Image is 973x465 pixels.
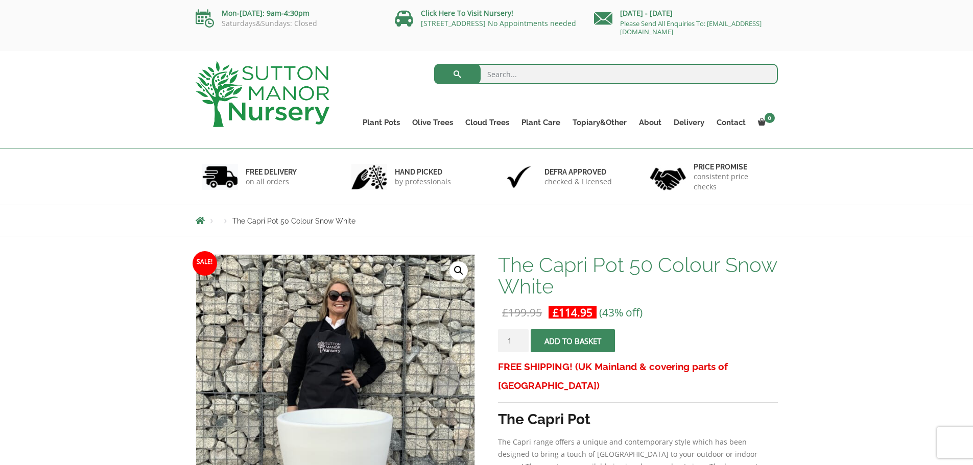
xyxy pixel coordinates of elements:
[232,217,355,225] span: The Capri Pot 50 Colour Snow White
[544,167,612,177] h6: Defra approved
[694,162,771,172] h6: Price promise
[544,177,612,187] p: checked & Licensed
[765,113,775,123] span: 0
[196,216,778,225] nav: Breadcrumbs
[421,8,513,18] a: Click Here To Visit Nursery!
[553,305,559,320] span: £
[395,167,451,177] h6: hand picked
[246,177,297,187] p: on all orders
[531,329,615,352] button: Add to basket
[421,18,576,28] a: [STREET_ADDRESS] No Appointments needed
[498,411,590,428] strong: The Capri Pot
[668,115,710,130] a: Delivery
[202,164,238,190] img: 1.jpg
[246,167,297,177] h6: FREE DELIVERY
[498,329,529,352] input: Product quantity
[395,177,451,187] p: by professionals
[694,172,771,192] p: consistent price checks
[553,305,592,320] bdi: 114.95
[502,305,542,320] bdi: 199.95
[710,115,752,130] a: Contact
[650,161,686,192] img: 4.jpg
[498,357,777,395] h3: FREE SHIPPING! (UK Mainland & covering parts of [GEOGRAPHIC_DATA])
[599,305,643,320] span: (43% off)
[498,254,777,297] h1: The Capri Pot 50 Colour Snow White
[196,19,379,28] p: Saturdays&Sundays: Closed
[357,115,406,130] a: Plant Pots
[196,7,379,19] p: Mon-[DATE]: 9am-4:30pm
[620,19,762,36] a: Please Send All Enquiries To: [EMAIL_ADDRESS][DOMAIN_NAME]
[193,251,217,276] span: Sale!
[434,64,778,84] input: Search...
[501,164,537,190] img: 3.jpg
[502,305,508,320] span: £
[566,115,633,130] a: Topiary&Other
[449,261,468,280] a: View full-screen image gallery
[406,115,459,130] a: Olive Trees
[594,7,778,19] p: [DATE] - [DATE]
[752,115,778,130] a: 0
[515,115,566,130] a: Plant Care
[351,164,387,190] img: 2.jpg
[633,115,668,130] a: About
[196,61,329,127] img: logo
[459,115,515,130] a: Cloud Trees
